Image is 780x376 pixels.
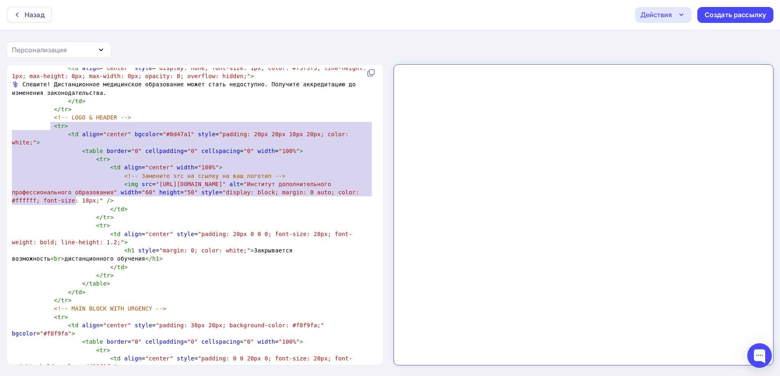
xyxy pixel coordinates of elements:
[40,330,72,337] span: "#f8f9fa"
[68,98,75,104] span: </
[86,148,103,154] span: table
[278,148,299,154] span: "100%"
[106,197,113,204] span: />
[106,156,110,162] span: >
[61,297,68,304] span: tr
[54,255,61,262] span: br
[184,189,198,196] span: "50"
[300,338,303,345] span: >
[201,338,240,345] span: cellspacing
[128,247,135,254] span: h1
[25,10,45,20] div: Назад
[12,247,296,262] span: = Закрывается возможность дистанционного обучения
[124,164,142,171] span: align
[50,255,54,262] span: <
[68,131,72,137] span: <
[12,231,352,245] span: "padding: 20px 0 0 0; font-size: 28px; font-weight: bold; line-height: 1.2;"
[103,272,110,279] span: tr
[12,181,363,204] span: = = = = =
[54,305,166,312] span: <!-- MAIN BLOCK WITH URGENCY -->
[300,148,303,154] span: >
[54,314,58,320] span: <
[251,247,254,254] span: >
[82,338,86,345] span: <
[177,164,194,171] span: width
[99,347,106,353] span: tr
[198,164,219,171] span: "100%"
[106,347,110,353] span: >
[244,148,254,154] span: "0"
[72,65,79,71] span: td
[640,10,672,20] div: Действия
[72,322,79,329] span: td
[114,355,121,362] span: td
[258,338,275,345] span: width
[82,98,86,104] span: >
[103,322,131,329] span: "center"
[82,148,86,154] span: <
[61,106,68,113] span: tr
[114,164,121,171] span: td
[145,148,184,154] span: cellpadding
[65,123,68,129] span: >
[163,131,194,137] span: "#0d47a1"
[117,264,124,270] span: td
[135,65,152,71] span: style
[65,314,68,320] span: >
[12,231,352,245] span: = =
[72,330,75,337] span: >
[86,338,103,345] span: table
[57,123,64,129] span: tr
[159,247,251,254] span: "margin: 0; color: white;"
[68,289,75,295] span: </
[124,239,128,245] span: >
[124,206,128,212] span: >
[114,231,121,237] span: td
[82,289,86,295] span: >
[82,280,89,287] span: </
[12,148,303,154] span: = = = =
[142,189,156,196] span: "60"
[82,322,99,329] span: align
[12,322,328,337] span: = = =
[106,338,127,345] span: border
[54,123,58,129] span: <
[201,189,219,196] span: style
[156,322,324,329] span: "padding: 30px 20px; background-color: #f8f9fa;"
[72,131,79,137] span: td
[110,272,114,279] span: >
[96,272,103,279] span: </
[12,355,352,370] span: = =
[142,181,152,187] span: src
[54,297,61,304] span: </
[96,156,100,162] span: <
[124,173,285,179] span: <!-- Замените src на ссылку на ваш логотип -->
[54,114,131,121] span: <!-- LOGO & HEADER -->
[124,231,142,237] span: align
[145,255,152,262] span: </
[75,98,82,104] span: td
[106,148,127,154] span: border
[138,247,156,254] span: style
[12,131,352,146] span: = = =
[177,231,194,237] span: style
[68,65,72,71] span: <
[12,65,370,79] span: "display: none; font-size: 1px; color: #f5f5f5; line-height: 1px; max-height: 0px; max-width: 0px...
[201,148,240,154] span: cellspacing
[251,73,254,79] span: >
[54,106,61,113] span: </
[117,363,121,370] span: >
[219,164,223,171] span: >
[229,181,240,187] span: alt
[124,181,128,187] span: <
[159,189,180,196] span: height
[156,181,226,187] span: "[URL][DOMAIN_NAME]"
[12,338,303,345] span: = = = =
[12,81,359,96] span: ⚕️ Спешите! Дистанционное медицинское образование может стать недоступно. Получите аккредитацию д...
[61,255,65,262] span: >
[36,139,40,146] span: >
[198,131,215,137] span: style
[128,181,138,187] span: img
[12,65,370,79] span: = =
[106,222,110,229] span: >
